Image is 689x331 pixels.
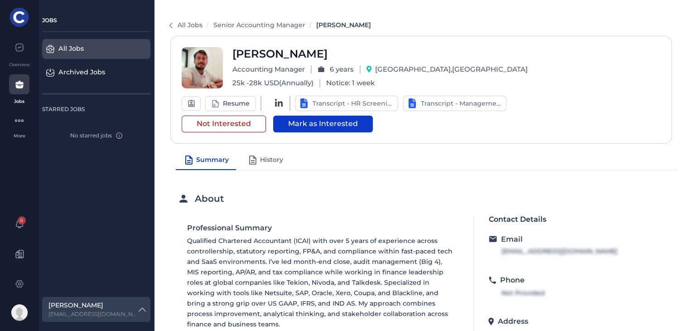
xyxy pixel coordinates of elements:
div: Overview [9,61,30,68]
span: Mark as Interested [288,119,358,128]
img: doc [299,98,309,108]
h6: Address [497,317,528,326]
div: No starred jobs [42,131,150,140]
button: Mark as Interested [273,116,373,132]
span: Accounting Manager [232,64,305,75]
button: Resume [205,96,256,111]
h6: Contact Details [481,215,546,227]
div: Archived Jobs [58,68,125,78]
label: psahsi@cfoincorporated.com [48,310,137,318]
div: Not Provided [501,288,545,298]
span: History [260,155,283,165]
img: doc [407,98,417,108]
div: More [4,132,35,139]
a: History [240,151,290,170]
div: STARRED JOBS [42,105,150,113]
span: [EMAIL_ADDRESS][DOMAIN_NAME] [501,246,617,257]
span: Resume [212,100,250,107]
a: Summary [176,151,236,170]
a: [PERSON_NAME] [316,21,371,29]
img: 68d65fe21e41390e045fbed2_7TQRMTMS24.jpeg [182,47,223,88]
div: Qualified Chartered Accountant (ICAI) with over 5 years of experience across controllership, stat... [187,236,453,330]
span: Notice: 1 week [326,78,375,88]
h6: Email [501,235,522,243]
a: docTranscript - Management Round [403,96,506,111]
div: [GEOGRAPHIC_DATA], [GEOGRAPHIC_DATA] [366,64,528,75]
span: Not Interested [197,119,251,128]
button: Not Interested [182,116,266,132]
label: [PERSON_NAME] [48,301,137,310]
h6: About [195,193,224,204]
div: Jobs [14,98,24,105]
span: Transcript - HR Screening [313,99,394,108]
span: Transcript - Management Round [421,99,502,108]
h6: Phone [500,276,524,284]
h4: [PERSON_NAME] [232,48,328,61]
span: Summary [196,155,229,165]
span: JOBS [42,17,57,24]
h6: Professional Summary [187,224,272,236]
span: (Annually) [279,78,313,87]
span: 25k - [232,78,313,88]
a: Senior Accounting Manager [213,21,305,29]
span: 6 years [318,64,354,75]
a: All Jobs [178,21,202,29]
span: USD [264,78,279,87]
div: All Jobs [58,44,125,54]
span: 28k [249,78,262,87]
a: docTranscript - HR Screening [295,96,398,111]
span: 8 [18,216,26,224]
